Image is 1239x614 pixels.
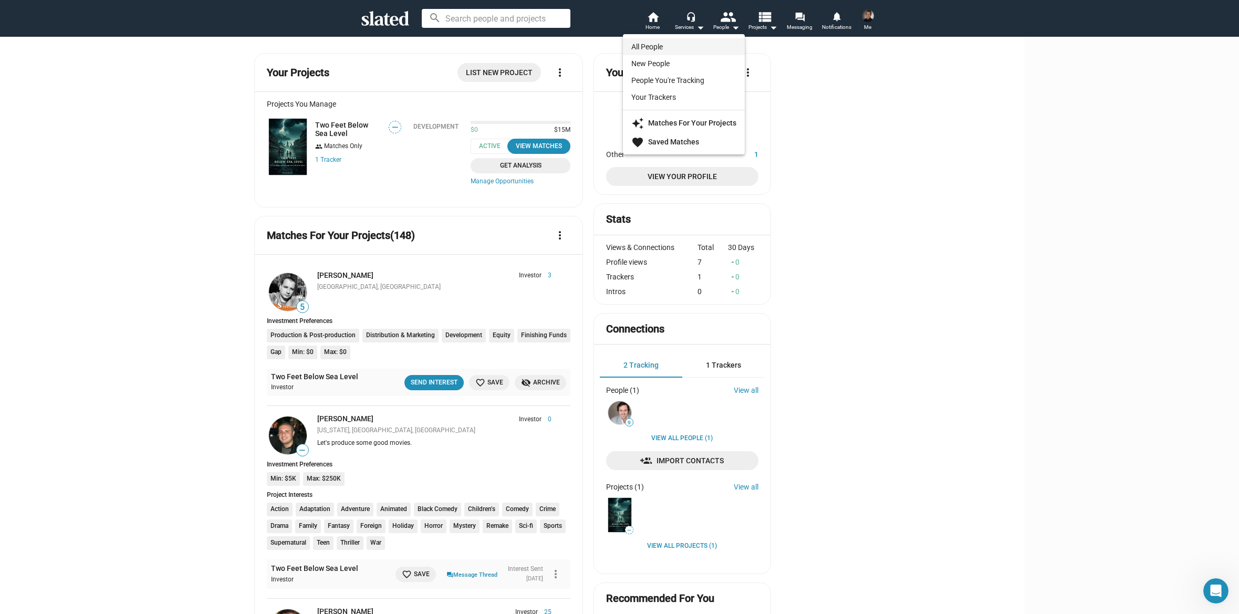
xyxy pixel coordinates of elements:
[623,55,745,72] a: New People
[623,38,745,55] a: All People
[648,138,699,146] strong: Saved Matches
[648,119,736,127] strong: Matches For Your Projects
[631,117,644,130] mat-icon: auto_awesome
[623,72,745,89] a: People You're Tracking
[631,136,644,149] mat-icon: favorite
[623,89,745,106] a: Your Trackers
